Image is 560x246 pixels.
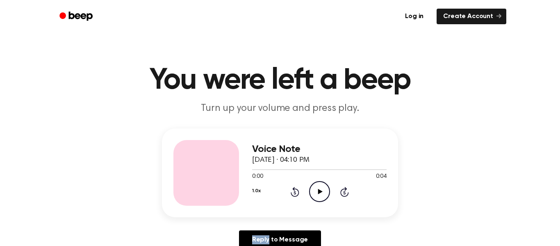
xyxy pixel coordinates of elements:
[252,172,263,181] span: 0:00
[123,102,437,115] p: Turn up your volume and press play.
[54,9,100,25] a: Beep
[70,66,490,95] h1: You were left a beep
[252,156,310,164] span: [DATE] · 04:10 PM
[252,184,260,198] button: 1.0x
[376,172,387,181] span: 0:04
[252,144,387,155] h3: Voice Note
[437,9,506,24] a: Create Account
[397,7,432,26] a: Log in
